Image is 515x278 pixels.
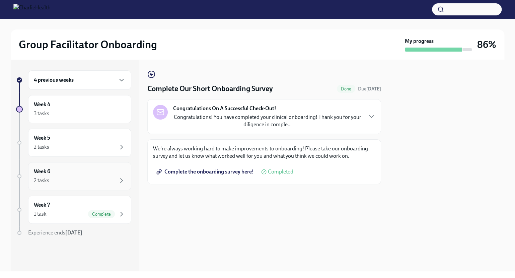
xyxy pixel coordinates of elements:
span: Completed [268,169,293,175]
a: Week 52 tasks [16,129,131,157]
h6: 4 previous weeks [34,76,74,84]
div: 2 tasks [34,143,49,151]
strong: [DATE] [366,86,381,92]
h3: 86% [477,39,496,51]
strong: My progress [405,38,434,45]
div: 1 task [34,210,47,218]
div: 2 tasks [34,177,49,184]
p: We're always working hard to make improvements to onboarding! Please take our onboarding survey a... [153,145,375,160]
p: Congratulations! You have completed your clinical onboarding! Thank you for your diligence in com... [173,114,362,128]
div: 3 tasks [34,110,49,117]
a: Week 71 taskComplete [16,196,131,224]
span: Due [358,86,381,92]
a: Week 43 tasks [16,95,131,123]
img: CharlieHealth [13,4,51,15]
h2: Group Facilitator Onboarding [19,38,157,51]
span: Complete the onboarding survey here! [158,168,254,175]
span: Done [337,86,355,91]
h4: Complete Our Short Onboarding Survey [147,84,273,94]
span: Experience ends [28,229,82,236]
h6: Week 6 [34,168,50,175]
span: September 9th, 2025 08:00 [358,86,381,92]
h6: Week 7 [34,201,50,209]
strong: Congratulations On A Successful Check-Out! [173,105,276,112]
a: Week 62 tasks [16,162,131,190]
a: Complete the onboarding survey here! [153,165,259,179]
div: 4 previous weeks [28,70,131,90]
h6: Week 4 [34,101,50,108]
span: Complete [88,212,115,217]
h6: Week 5 [34,134,50,142]
strong: [DATE] [65,229,82,236]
